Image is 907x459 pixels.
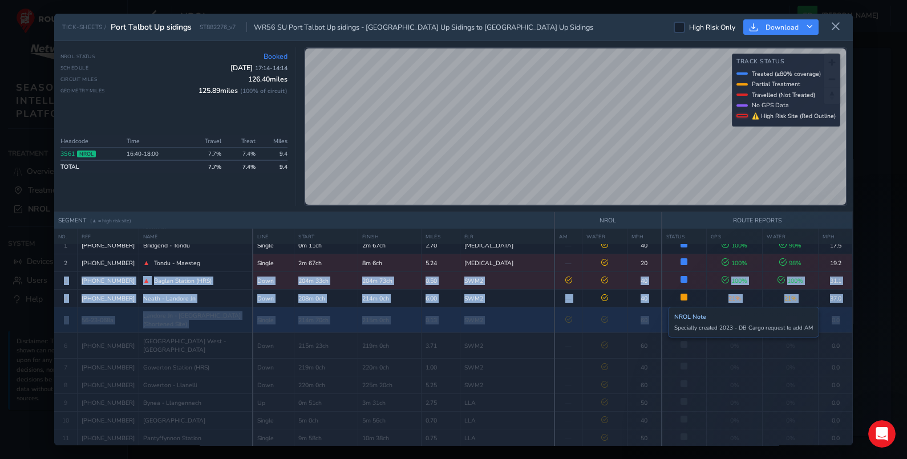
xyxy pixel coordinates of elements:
th: ROUTE REPORTS [662,212,853,229]
td: 0.0 [819,412,853,429]
td: 5.25 [422,376,460,394]
td: 208m 0ch [294,290,358,307]
span: Gowerton Station (HRS) [143,363,209,372]
td: 0.0 [819,376,853,394]
th: MPH [627,229,661,245]
span: 100 % [722,277,747,285]
span: 0% [730,381,739,389]
span: 0% [730,363,739,372]
span: — [565,399,572,407]
td: SWM2 [460,376,554,394]
span: 0% [786,363,795,372]
td: 0.70 [422,412,460,429]
td: 215m 23ch [294,333,358,359]
td: 16:40 - 18:00 [123,147,187,160]
iframe: Intercom live chat [868,420,896,448]
th: START [294,229,358,245]
span: Treated (≥80% coverage) [752,70,821,78]
th: STATUS [662,229,707,245]
span: No GPS Data [752,101,789,109]
span: ⚠ High Risk Site (Red Outline) [752,112,836,120]
td: 0.0 [819,333,853,359]
td: 0.0 [819,394,853,412]
th: Travel [187,135,225,148]
td: 5m 0ch [294,412,358,429]
td: SWM2 [460,272,554,290]
span: [GEOGRAPHIC_DATA] [143,416,205,425]
span: — [565,416,572,425]
td: 50 [627,394,661,412]
th: SEGMENT [54,212,554,229]
span: [DATE] [230,63,288,72]
td: 40 [627,412,661,429]
td: 2.75 [422,394,460,412]
span: 0% [786,381,795,389]
th: Time [123,135,187,148]
td: [MEDICAL_DATA] [460,237,554,254]
td: SWM2 [460,290,554,307]
td: 220m 0ch [358,359,421,376]
span: 0% [786,416,795,425]
th: ELR [460,229,554,245]
span: Gowerton - Llanelli [143,381,197,389]
th: AM [554,229,582,245]
span: 100 % [722,259,747,267]
td: 9.4 [259,147,288,160]
td: 220m 0ch [294,376,358,394]
span: [GEOGRAPHIC_DATA] West - [GEOGRAPHIC_DATA] [143,337,249,354]
td: Single [253,307,294,333]
td: 3m 31ch [358,394,421,412]
span: Tondu - Maesteg [154,259,200,267]
td: 0.50 [422,272,460,290]
td: 17.5 [819,237,853,254]
td: SWM2 [460,307,554,333]
span: 17:14 - 14:14 [255,64,288,72]
th: LINE [253,229,294,245]
td: Down [253,272,294,290]
td: Single [253,237,294,254]
span: 0% [786,342,795,350]
th: MPH [819,229,853,245]
span: Bridgend - Tondu [143,241,190,250]
span: 0% [786,316,795,324]
td: 204m 33ch [294,272,358,290]
span: Neath - Landore Jn [143,294,196,303]
th: FINISH [358,229,421,245]
td: 40 [627,359,661,376]
td: 219m 0ch [294,359,358,376]
td: Down [253,359,294,376]
span: 0% [730,399,739,407]
span: — [565,381,572,389]
td: 0.13 [422,307,460,333]
td: LLA [460,412,554,429]
td: Down [253,290,294,307]
th: GPS [706,229,762,245]
span: — [565,342,572,350]
span: 98 % [779,259,801,267]
td: 215m 0ch [358,307,421,333]
span: 100 % [722,241,747,250]
th: MILES [422,229,460,245]
td: 60 [627,333,661,359]
td: 8m 6ch [358,254,421,272]
span: — [565,363,572,372]
td: 40 [627,290,661,307]
td: 204m 73ch [358,272,421,290]
span: Partial Treatment [752,80,800,88]
td: Down [253,333,294,359]
span: — [565,241,572,250]
td: Down [253,376,294,394]
td: 9.4 [259,160,288,173]
td: 5.24 [422,254,460,272]
td: 1.00 [422,359,460,376]
span: 0% [730,316,739,324]
td: 214m 0ch [358,290,421,307]
span: 100 % [778,277,803,285]
td: 0m 51ch [294,394,358,412]
td: 6.00 [422,290,460,307]
td: 2m 67ch [358,237,421,254]
td: 20 [627,254,661,272]
th: WATER [582,229,627,245]
td: Single [253,254,294,272]
td: 2.70 [422,237,460,254]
